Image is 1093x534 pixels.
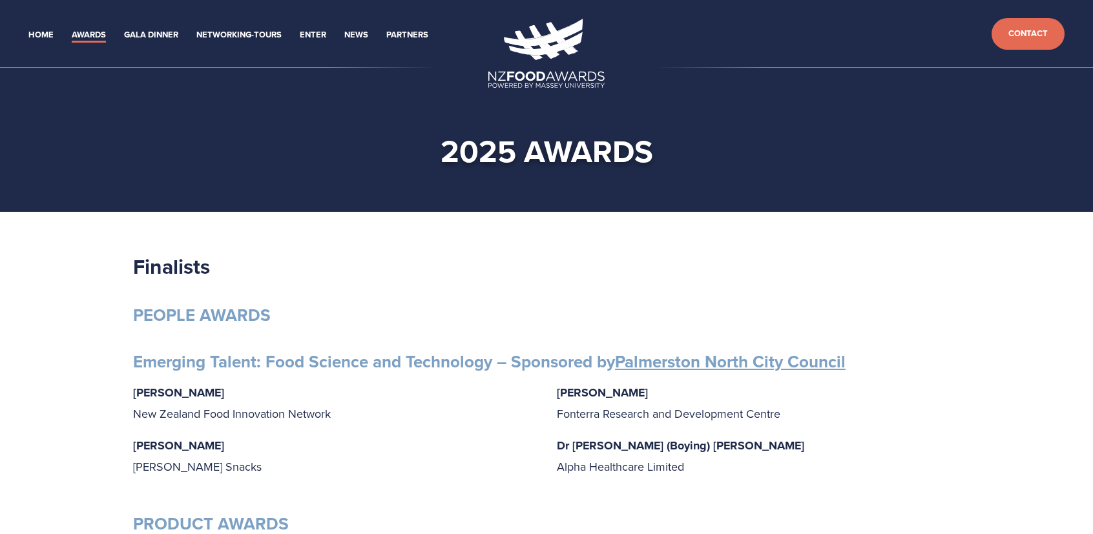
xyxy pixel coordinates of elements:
[557,437,804,454] strong: Dr [PERSON_NAME] (Boying) [PERSON_NAME]
[133,384,224,401] strong: [PERSON_NAME]
[992,18,1065,50] a: Contact
[28,28,54,43] a: Home
[557,382,960,424] p: Fonterra Research and Development Centre
[133,435,536,477] p: [PERSON_NAME] Snacks
[133,251,210,282] strong: Finalists
[615,349,846,374] a: Palmerston North City Council
[344,28,368,43] a: News
[154,132,939,170] h1: 2025 awards
[72,28,106,43] a: Awards
[196,28,282,43] a: Networking-Tours
[133,382,536,424] p: New Zealand Food Innovation Network
[133,437,224,454] strong: [PERSON_NAME]
[133,349,846,374] strong: Emerging Talent: Food Science and Technology – Sponsored by
[557,435,960,477] p: Alpha Healthcare Limited
[124,28,178,43] a: Gala Dinner
[133,303,271,327] strong: PEOPLE AWARDS
[557,384,648,401] strong: [PERSON_NAME]
[386,28,428,43] a: Partners
[300,28,326,43] a: Enter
